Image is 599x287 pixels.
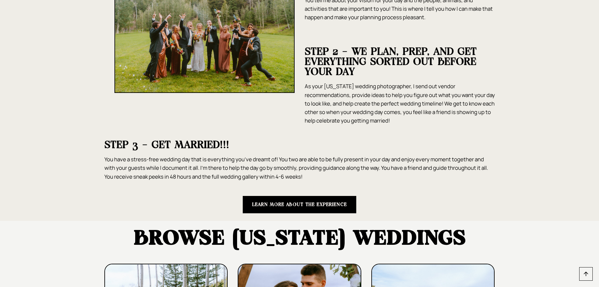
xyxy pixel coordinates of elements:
[104,140,229,150] strong: STEP 3 – GET MARRIED!!!
[305,47,338,57] strong: STEP 2
[243,196,356,213] a: Learn more about the experience
[134,228,466,249] strong: BROWSE [US_STATE] WEDDINGS
[104,155,495,181] p: You have a stress-free wedding day that is everything you’ve dreamt of! You two are able to be fu...
[252,202,347,207] strong: Learn more about the experience
[305,47,477,77] strong: – WE PLAN, PREP, AND GET EVERYTHING SORTED OUT BEFORE YOUR DAY
[579,267,593,281] a: Scroll to top
[305,82,495,125] p: As your [US_STATE] wedding photographer, I send out vendor recommendations, provide ideas to help...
